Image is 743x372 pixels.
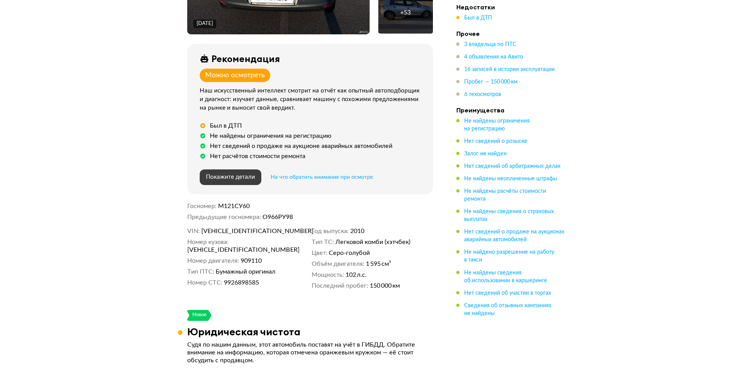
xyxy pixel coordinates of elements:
span: М121СУ60 [218,203,250,209]
span: Серо-голубой [329,249,370,257]
span: 150 000 км [370,282,400,290]
dt: Госномер [187,202,216,210]
dt: Номер СТС [187,279,222,287]
span: 4 объявления на Авито [464,54,523,60]
dt: Предыдущие госномера [187,213,261,221]
h4: Прочее [456,30,566,37]
dt: VIN [187,227,200,235]
dt: Номер кузова [187,238,229,246]
dt: Год выпуска [312,227,349,235]
button: Покажите детали [200,169,261,185]
span: Не найдены неоплаченные штрафы [464,176,557,182]
span: Не найдено разрешение на работу в такси [464,249,554,263]
span: 16 записей в истории эксплуатации [464,67,555,72]
h4: Недостатки [456,3,566,11]
span: 2010 [350,227,364,235]
span: Нет сведений о продаже на аукционах аварийных автомобилей [464,229,564,242]
span: Легковой комби (хэтчбек) [335,238,410,246]
div: Рекомендация [211,53,280,64]
div: Новое [192,310,207,321]
dt: Тип ТС [312,238,334,246]
span: Был в ДТП [464,15,492,21]
span: Залог не найден [464,151,507,157]
span: 1 595 см³ [366,260,391,268]
span: Сведения об отзывных кампаниях не найдены [464,303,551,316]
span: На что обратить внимание при осмотре [271,174,373,180]
div: Наш искусственный интеллект смотрит на отчёт как опытный автоподборщик и диагност: изучает данные... [200,87,424,112]
div: [DATE] [197,20,213,27]
div: Можно осмотреть [205,71,265,80]
div: Нет сведений о продаже на аукционе аварийных автомобилей [210,142,392,150]
span: 102 л.с. [346,271,367,279]
span: Покажите детали [206,174,255,180]
span: Не найдены ограничения на регистрацию [464,118,530,132]
span: 6 техосмотров [464,92,501,97]
span: Нет сведений о розыске [464,139,527,144]
span: 9926898585 [224,279,259,287]
div: Был в ДТП [210,122,242,130]
span: 3 владельца по ПТС [464,42,516,47]
p: Судя по нашим данным, этот автомобиль поставят на учёт в ГИБДД. Обратите внимание на информацию, ... [187,341,433,364]
span: [VEHICLE_IDENTIFICATION_NUMBER] [201,227,291,235]
span: Не найдены сведения об использовании в каршеринге [464,270,547,283]
div: Не найдены ограничения на регистрацию [210,132,332,140]
dt: Тип ПТС [187,268,214,276]
div: Нет расчётов стоимости ремонта [210,152,305,160]
span: [VEHICLE_IDENTIFICATION_NUMBER] [187,246,277,254]
dd: О966РУ98 [262,213,433,221]
span: Не найдены сведения о страховых выплатах [464,209,554,222]
dt: Мощность [312,271,344,279]
span: Нет сведений об участии в торгах [464,290,551,295]
div: + 53 [400,9,411,16]
span: Не найдены расчёты стоимости ремонта [464,189,546,202]
span: Нет сведений об арбитражных делах [464,164,560,169]
dt: Объём двигателя [312,260,364,268]
dt: Цвет [312,249,327,257]
h4: Преимущества [456,106,566,114]
span: Пробег — 150 000 км [464,79,518,85]
span: 909110 [241,257,262,265]
h3: Юридическая чистота [187,326,300,338]
dt: Последний пробег [312,282,368,290]
span: Бумажный оригинал [216,268,275,276]
dt: Номер двигателя [187,257,239,265]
